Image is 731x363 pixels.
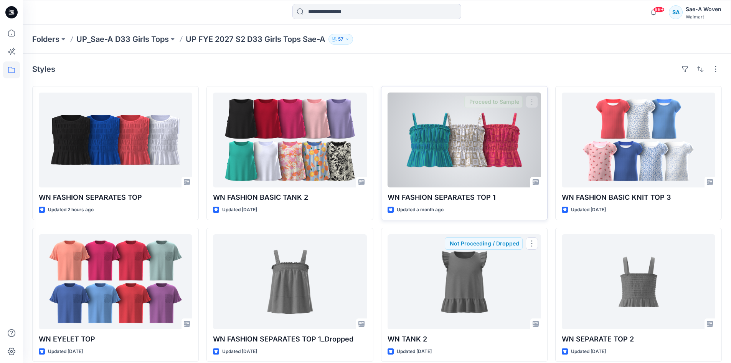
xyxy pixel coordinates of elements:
p: Updated [DATE] [571,206,606,214]
p: Updated [DATE] [48,348,83,356]
h4: Styles [32,65,55,74]
p: WN TANK 2 [388,334,541,345]
p: WN SEPARATE TOP 2 [562,334,715,345]
span: 99+ [653,7,665,13]
a: WN FASHION SEPARATES TOP [39,93,192,187]
p: UP FYE 2027 S2 D33 Girls Tops Sae-A [186,34,325,45]
p: Updated [DATE] [222,206,257,214]
p: Updated 2 hours ago [48,206,94,214]
div: SA [669,5,683,19]
a: WN SEPARATE TOP 2 [562,234,715,329]
a: Folders [32,34,59,45]
p: WN FASHION BASIC KNIT TOP 3 [562,192,715,203]
a: WN FASHION SEPARATES TOP 1_Dropped [213,234,366,329]
a: WN FASHION BASIC TANK 2 [213,93,366,187]
p: WN FASHION SEPARATES TOP 1 [388,192,541,203]
p: WN EYELET TOP [39,334,192,345]
p: Updated [DATE] [222,348,257,356]
p: Updated a month ago [397,206,444,214]
a: WN TANK 2 [388,234,541,329]
div: Walmart [686,14,721,20]
a: UP_Sae-A D33 Girls Tops [76,34,169,45]
button: 57 [328,34,353,45]
a: WN EYELET TOP [39,234,192,329]
p: Updated [DATE] [397,348,432,356]
a: WN FASHION SEPARATES TOP 1 [388,93,541,187]
p: WN FASHION BASIC TANK 2 [213,192,366,203]
a: WN FASHION BASIC KNIT TOP 3 [562,93,715,187]
p: 57 [338,35,343,43]
div: Sae-A Woven [686,5,721,14]
p: WN FASHION SEPARATES TOP 1_Dropped [213,334,366,345]
p: WN FASHION SEPARATES TOP [39,192,192,203]
p: Updated [DATE] [571,348,606,356]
